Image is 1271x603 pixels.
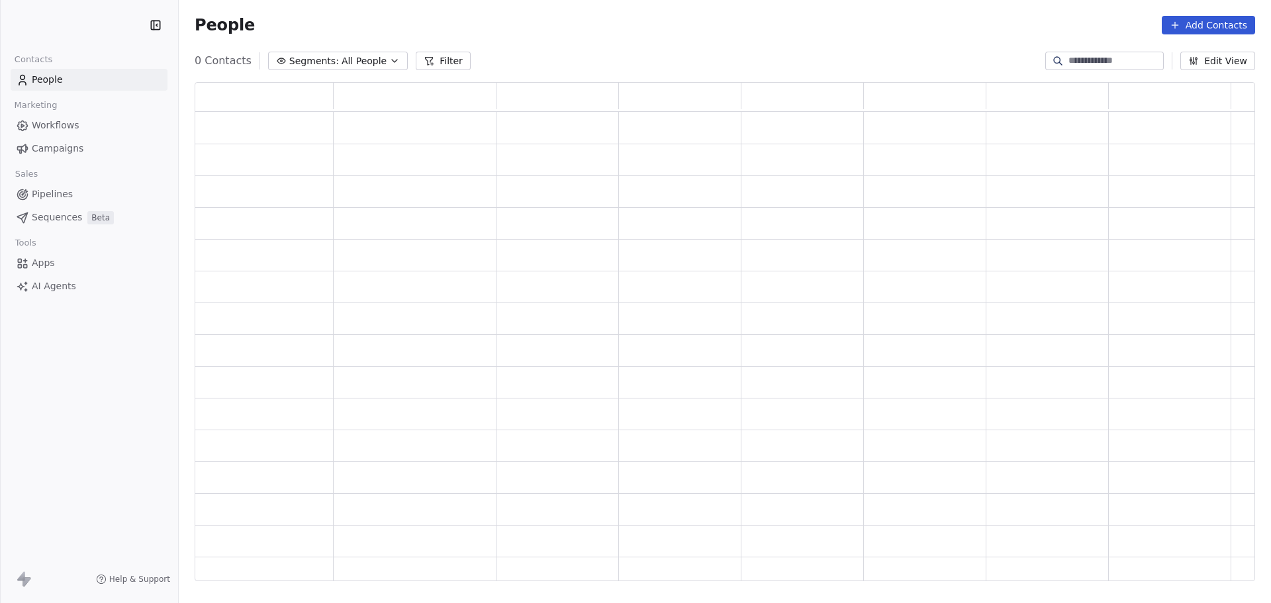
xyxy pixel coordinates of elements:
[32,73,63,87] span: People
[96,574,170,584] a: Help & Support
[32,142,83,156] span: Campaigns
[11,115,167,136] a: Workflows
[32,210,82,224] span: Sequences
[11,138,167,160] a: Campaigns
[9,95,63,115] span: Marketing
[11,69,167,91] a: People
[9,233,42,253] span: Tools
[11,183,167,205] a: Pipelines
[1180,52,1255,70] button: Edit View
[195,53,252,69] span: 0 Contacts
[9,50,58,70] span: Contacts
[9,164,44,184] span: Sales
[289,54,339,68] span: Segments:
[32,118,79,132] span: Workflows
[32,279,76,293] span: AI Agents
[416,52,471,70] button: Filter
[32,187,73,201] span: Pipelines
[11,275,167,297] a: AI Agents
[1162,16,1255,34] button: Add Contacts
[109,574,170,584] span: Help & Support
[32,256,55,270] span: Apps
[11,207,167,228] a: SequencesBeta
[87,211,114,224] span: Beta
[195,15,255,35] span: People
[11,252,167,274] a: Apps
[342,54,387,68] span: All People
